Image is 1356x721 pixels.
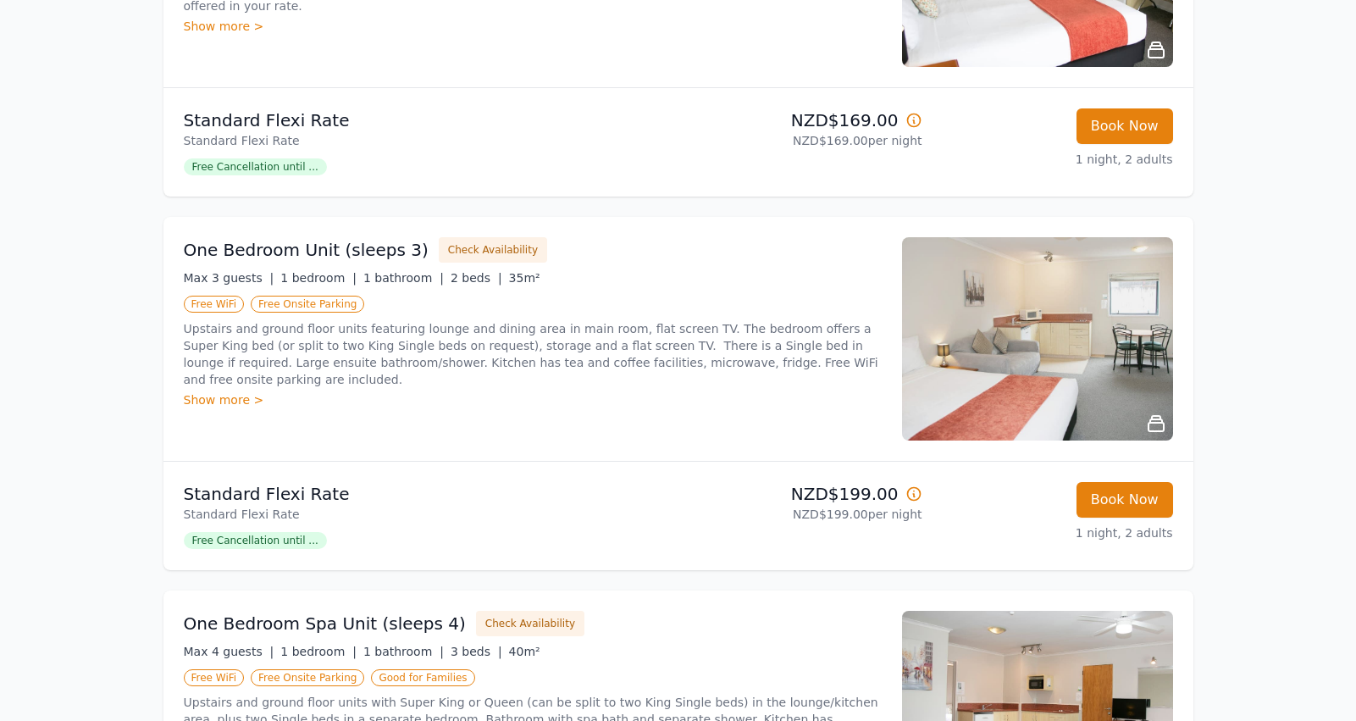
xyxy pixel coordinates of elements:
h3: One Bedroom Unit (sleeps 3) [184,238,429,262]
h3: One Bedroom Spa Unit (sleeps 4) [184,612,466,635]
div: Show more > [184,18,882,35]
span: 35m² [509,271,540,285]
p: Standard Flexi Rate [184,482,672,506]
span: Free Onsite Parking [251,296,364,313]
span: Free Onsite Parking [251,669,364,686]
button: Book Now [1076,482,1173,518]
p: Upstairs and ground floor units featuring lounge and dining area in main room, flat screen TV. Th... [184,320,882,388]
span: Max 4 guests | [184,645,274,658]
button: Book Now [1076,108,1173,144]
p: 1 night, 2 adults [936,524,1173,541]
span: 1 bathroom | [363,645,444,658]
p: NZD$199.00 per night [685,506,922,523]
span: Free WiFi [184,296,245,313]
span: Free WiFi [184,669,245,686]
span: Free Cancellation until ... [184,532,327,549]
p: Standard Flexi Rate [184,132,672,149]
span: Good for Families [371,669,474,686]
div: Show more > [184,391,882,408]
p: Standard Flexi Rate [184,108,672,132]
span: 40m² [509,645,540,658]
p: NZD$169.00 [685,108,922,132]
button: Check Availability [476,611,584,636]
p: 1 night, 2 adults [936,151,1173,168]
span: 1 bedroom | [280,271,357,285]
span: 2 beds | [451,271,502,285]
span: Max 3 guests | [184,271,274,285]
p: NZD$169.00 per night [685,132,922,149]
span: 1 bathroom | [363,271,444,285]
button: Check Availability [439,237,547,263]
span: Free Cancellation until ... [184,158,327,175]
span: 1 bedroom | [280,645,357,658]
p: NZD$199.00 [685,482,922,506]
p: Standard Flexi Rate [184,506,672,523]
span: 3 beds | [451,645,502,658]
